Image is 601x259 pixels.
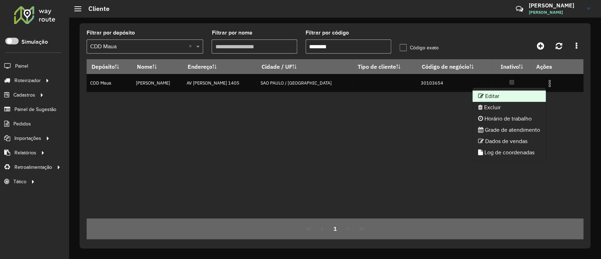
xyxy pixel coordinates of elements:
span: Clear all [188,42,194,51]
span: [PERSON_NAME] [529,9,582,16]
th: Tipo de cliente [353,59,417,74]
th: Cidade / UF [257,59,353,74]
th: Ações [531,59,574,74]
h2: Cliente [81,5,109,13]
span: Cadastros [13,91,35,99]
span: Painel de Sugestão [14,106,56,113]
li: Excluir [472,102,546,113]
label: Filtrar por nome [212,29,252,37]
span: Pedidos [13,120,31,128]
li: Grade de atendimento [472,124,546,136]
th: Endereço [183,59,257,74]
li: Horário de trabalho [472,113,546,124]
a: Contato Rápido [512,1,527,17]
th: Código de negócio [417,59,492,74]
span: Tático [13,178,26,185]
li: Dados de vendas [472,136,546,147]
li: Log de coordenadas [472,147,546,158]
th: Nome [132,59,183,74]
span: Painel [15,62,28,70]
span: Relatórios [14,149,36,156]
label: Código exato [400,44,439,51]
h3: [PERSON_NAME] [529,2,582,9]
td: 30103654 [417,74,492,92]
td: AV [PERSON_NAME] 1405 [183,74,257,92]
td: SAO PAULO / [GEOGRAPHIC_DATA] [257,74,353,92]
th: Inativo [492,59,531,74]
span: Roteirizador [14,77,41,84]
li: Editar [472,91,546,102]
label: Filtrar por depósito [87,29,135,37]
th: Depósito [87,59,132,74]
span: Retroalimentação [14,164,52,171]
span: Importações [14,135,41,142]
td: [PERSON_NAME] [132,74,183,92]
button: 1 [328,222,342,235]
label: Simulação [21,38,48,46]
td: CDD Maua [87,74,132,92]
label: Filtrar por código [306,29,349,37]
